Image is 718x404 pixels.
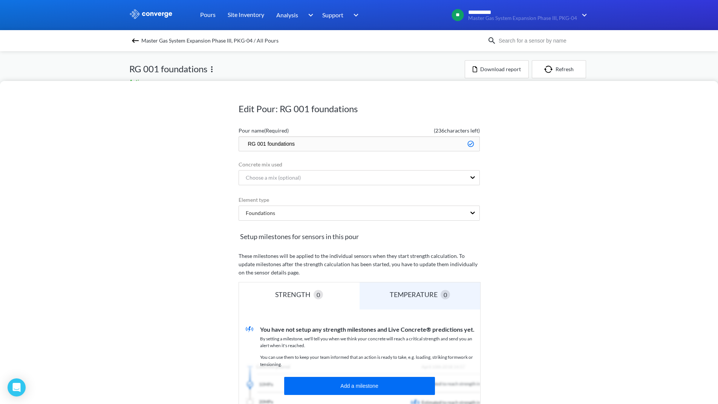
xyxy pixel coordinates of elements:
[322,10,343,20] span: Support
[577,11,589,20] img: downArrow.svg
[284,377,435,395] button: Add a milestone
[275,289,314,300] div: STRENGTH
[260,326,475,333] span: You have not setup any strength milestones and Live Concrete® predictions yet.
[487,36,496,45] img: icon-search.svg
[8,378,26,396] div: Open Intercom Messenger
[131,36,140,45] img: backspace.svg
[317,290,320,299] span: 0
[496,37,588,45] input: Search for a sensor by name
[444,290,447,299] span: 0
[239,136,480,151] input: Type the pour name here
[129,9,173,19] img: logo_ewhite.svg
[239,252,480,277] p: These milestones will be applied to the individual sensors when they start strength calculation. ...
[349,11,361,20] img: downArrow.svg
[240,209,275,217] div: Foundations
[141,35,279,46] span: Master Gas System Expansion Phase III, PKG-04 / All Pours
[239,196,480,204] label: Element type
[239,231,480,242] span: Setup milestones for sensors in this pour
[390,289,441,300] div: TEMPERATURE
[240,174,301,182] div: Choose a mix (optional)
[276,10,298,20] span: Analysis
[359,127,480,135] span: ( 236 characters left)
[303,11,315,20] img: downArrow.svg
[239,103,480,115] h1: Edit Pour: RG 001 foundations
[239,127,359,135] label: Pour name (Required)
[239,160,480,169] label: Concrete mix used
[468,15,577,21] span: Master Gas System Expansion Phase III, PKG-04
[260,354,480,368] p: You can use them to keep your team informed that an action is ready to take, e.g. loading, striki...
[260,335,480,349] p: By setting a milestone, we'll tell you when we think your concrete will reach a critical strength...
